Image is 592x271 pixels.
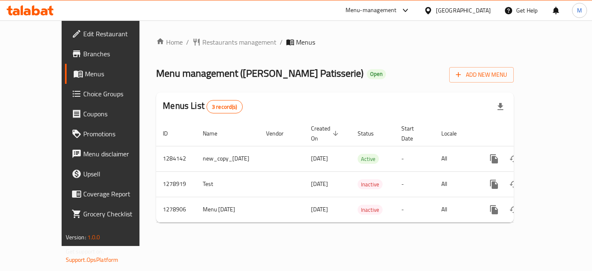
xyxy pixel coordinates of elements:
td: Menu [DATE] [196,197,259,222]
a: Support.OpsPlatform [66,254,119,265]
a: Menu disclaimer [65,144,160,164]
button: more [484,200,504,220]
td: All [435,171,478,197]
div: Total records count [206,100,243,113]
button: more [484,149,504,169]
span: Vendor [266,128,294,138]
span: ID [163,128,179,138]
span: Edit Restaurant [83,29,154,39]
td: - [395,171,435,197]
span: Status [358,128,385,138]
span: Upsell [83,169,154,179]
span: Menu management ( [PERSON_NAME] Patisserie ) [156,64,363,83]
span: Get support on: [66,246,104,257]
table: enhanced table [156,121,571,223]
span: 1.0.0 [87,232,100,243]
span: Promotions [83,129,154,139]
span: Menus [296,37,315,47]
td: - [395,146,435,171]
a: Menus [65,64,160,84]
span: Coupons [83,109,154,119]
a: Choice Groups [65,84,160,104]
div: Menu-management [346,5,397,15]
div: Inactive [358,205,383,215]
span: Grocery Checklist [83,209,154,219]
div: Open [367,69,386,79]
span: Start Date [401,123,425,143]
span: Created On [311,123,341,143]
span: Menu disclaimer [83,149,154,159]
a: Edit Restaurant [65,24,160,44]
a: Home [156,37,183,47]
td: 1278919 [156,171,196,197]
a: Coverage Report [65,184,160,204]
span: M [577,6,582,15]
span: Name [203,128,228,138]
a: Grocery Checklist [65,204,160,224]
span: Open [367,70,386,78]
a: Upsell [65,164,160,184]
span: Version: [66,232,86,243]
a: Coupons [65,104,160,124]
span: [DATE] [311,178,328,189]
td: new_copy_[DATE] [196,146,259,171]
span: Locale [441,128,468,138]
span: Add New Menu [456,70,507,80]
th: Actions [478,121,571,146]
li: / [186,37,189,47]
div: Export file [490,97,510,117]
span: Choice Groups [83,89,154,99]
button: Change Status [504,200,524,220]
span: [DATE] [311,153,328,164]
button: more [484,174,504,194]
td: All [435,146,478,171]
span: Branches [83,49,154,59]
span: Restaurants management [202,37,276,47]
td: 1284142 [156,146,196,171]
a: Restaurants management [192,37,276,47]
a: Promotions [65,124,160,144]
td: Test [196,171,259,197]
span: Inactive [358,205,383,215]
h2: Menus List [163,100,242,113]
span: Inactive [358,180,383,189]
span: 3 record(s) [207,103,242,111]
span: Menus [85,69,154,79]
button: Add New Menu [449,67,514,83]
td: - [395,197,435,222]
li: / [280,37,283,47]
span: Coverage Report [83,189,154,199]
div: [GEOGRAPHIC_DATA] [436,6,491,15]
span: Active [358,154,379,164]
td: 1278906 [156,197,196,222]
td: All [435,197,478,222]
button: Change Status [504,174,524,194]
nav: breadcrumb [156,37,514,47]
span: [DATE] [311,204,328,215]
a: Branches [65,44,160,64]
